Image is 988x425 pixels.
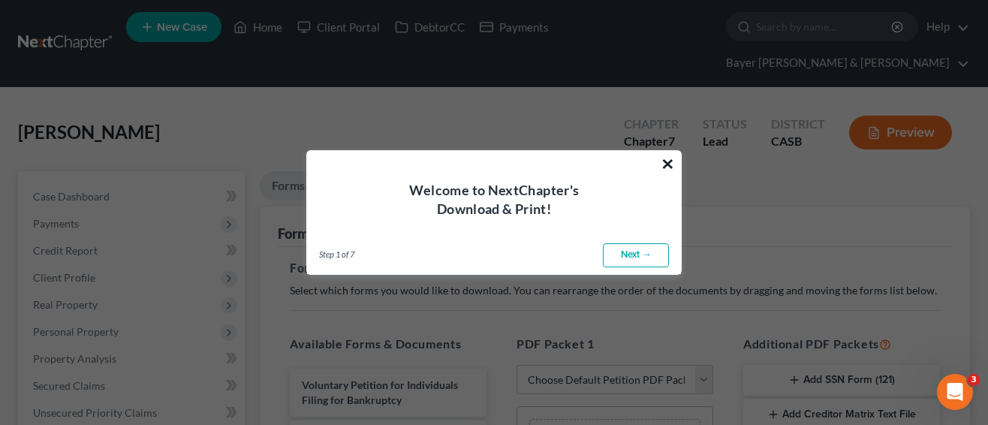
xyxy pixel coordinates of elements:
iframe: Intercom live chat [937,374,973,410]
h4: Welcome to NextChapter's Download & Print! [325,181,663,219]
span: Step 1 of 7 [319,249,354,261]
span: 3 [968,374,980,386]
button: × [661,152,675,176]
a: Next → [603,243,669,267]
